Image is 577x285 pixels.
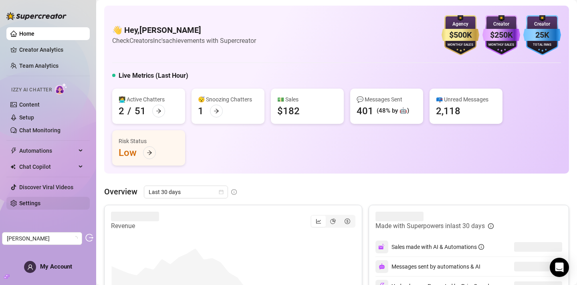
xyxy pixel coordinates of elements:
a: Team Analytics [19,63,59,69]
span: dollar-circle [345,218,350,224]
a: Home [19,30,34,37]
a: Creator Analytics [19,43,83,56]
div: 💬 Messages Sent [357,95,417,104]
a: Chat Monitoring [19,127,61,133]
div: Open Intercom Messenger [550,258,569,277]
article: Made with Superpowers in last 30 days [375,221,485,231]
div: 2 [119,105,124,117]
div: Creator [482,20,520,28]
span: info-circle [231,189,237,195]
div: 😴 Snoozing Chatters [198,95,258,104]
span: Last 30 days [149,186,223,198]
img: AI Chatter [55,83,67,95]
span: info-circle [478,244,484,250]
div: $500K [442,29,479,41]
article: Revenue [111,221,159,231]
div: Total Fans [523,42,561,48]
div: (48% by 🤖) [377,106,409,116]
h5: Live Metrics (Last Hour) [119,71,188,81]
a: Content [19,101,40,108]
div: Monthly Sales [442,42,479,48]
span: arrow-right [214,108,219,114]
div: 📪 Unread Messages [436,95,496,104]
span: info-circle [488,223,494,229]
div: Monthly Sales [482,42,520,48]
span: Jackson [7,232,77,245]
article: Overview [104,186,137,198]
span: My Account [40,263,72,270]
img: logo-BBDzfeDw.svg [6,12,67,20]
div: Sales made with AI & Automations [391,243,484,251]
span: loading [73,236,78,241]
div: Messages sent by automations & AI [375,260,480,273]
a: Discover Viral Videos [19,184,73,190]
span: user [27,264,33,270]
span: arrow-right [147,150,152,156]
div: 25K [523,29,561,41]
span: build [4,274,10,279]
span: Izzy AI Chatter [11,86,52,94]
div: 💵 Sales [277,95,337,104]
div: Creator [523,20,561,28]
img: svg%3e [379,263,385,270]
img: gold-badge-CigiZidd.svg [442,15,479,55]
div: Agency [442,20,479,28]
span: line-chart [316,218,321,224]
article: Check CreatorsInc's achievements with Supercreator [112,36,256,46]
div: $250K [482,29,520,41]
div: Risk Status [119,137,179,146]
span: arrow-right [156,108,161,114]
span: pie-chart [330,218,336,224]
span: logout [85,234,93,242]
span: calendar [219,190,224,194]
span: Chat Copilot [19,160,76,173]
span: Automations [19,144,76,157]
img: Chat Copilot [10,164,16,170]
div: 401 [357,105,373,117]
div: 51 [135,105,146,117]
div: $182 [277,105,300,117]
span: thunderbolt [10,148,17,154]
a: Setup [19,114,34,121]
div: 👩‍💻 Active Chatters [119,95,179,104]
div: 2,118 [436,105,460,117]
div: segmented control [311,215,355,228]
h4: 👋 Hey, [PERSON_NAME] [112,24,256,36]
a: Settings [19,200,40,206]
div: 1 [198,105,204,117]
img: svg%3e [378,243,385,251]
img: blue-badge-DgoSNQY1.svg [523,15,561,55]
img: purple-badge-B9DA21FR.svg [482,15,520,55]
